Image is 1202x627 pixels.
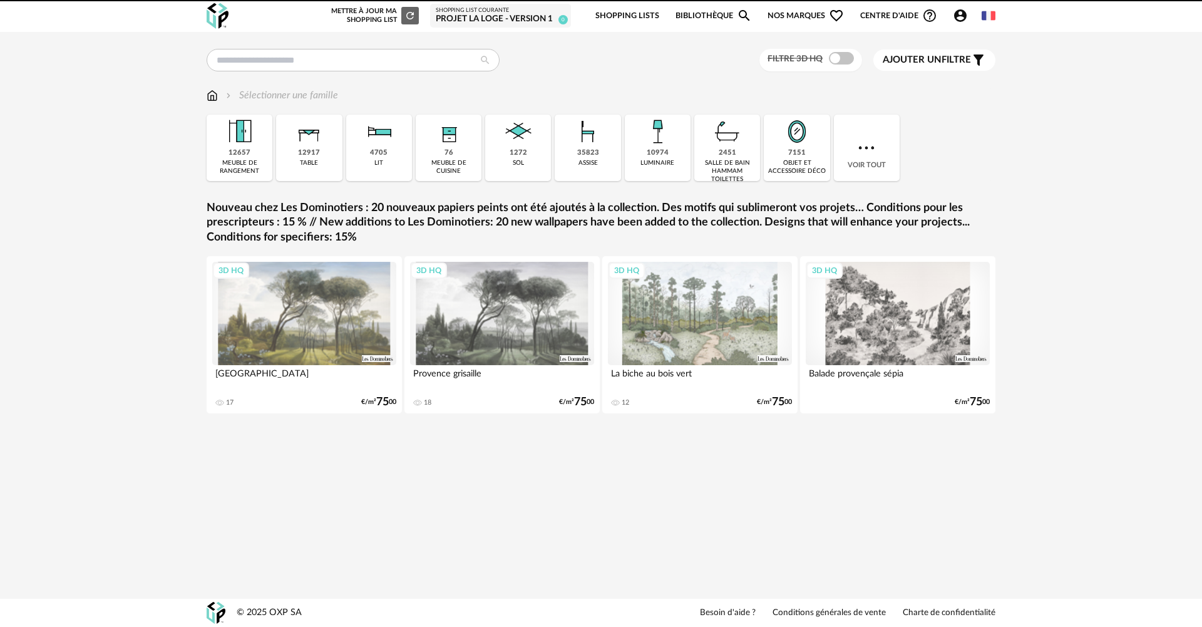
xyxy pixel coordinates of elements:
img: Luminaire.png [640,115,674,148]
div: salle de bain hammam toilettes [698,159,756,184]
div: table [300,159,318,167]
div: luminaire [640,159,674,167]
span: Filtre 3D HQ [768,54,823,63]
div: €/m² 00 [361,398,396,407]
div: €/m² 00 [757,398,792,407]
a: Shopping List courante Projet La Loge - Version 1 0 [436,7,565,25]
div: 35823 [577,148,599,158]
img: svg+xml;base64,PHN2ZyB3aWR0aD0iMTYiIGhlaWdodD0iMTciIHZpZXdCb3g9IjAgMCAxNiAxNyIgZmlsbD0ibm9uZSIgeG... [207,88,218,103]
img: svg+xml;base64,PHN2ZyB3aWR0aD0iMTYiIGhlaWdodD0iMTYiIHZpZXdCb3g9IjAgMCAxNiAxNiIgZmlsbD0ibm9uZSIgeG... [223,88,234,103]
img: more.7b13dc1.svg [855,137,878,159]
div: lit [374,159,383,167]
div: Mettre à jour ma Shopping List [329,7,419,24]
span: Ajouter un [883,55,942,65]
a: 3D HQ Balade provençale sépia €/m²7500 [800,256,995,413]
div: 18 [424,398,431,407]
span: Account Circle icon [953,8,968,23]
div: €/m² 00 [559,398,594,407]
div: meuble de rangement [210,159,269,175]
img: OXP [207,602,225,624]
img: Meuble%20de%20rangement.png [223,115,257,148]
span: Account Circle icon [953,8,973,23]
div: €/m² 00 [955,398,990,407]
img: fr [982,9,995,23]
div: assise [578,159,598,167]
a: BibliothèqueMagnify icon [675,1,752,31]
span: 75 [376,398,389,407]
span: Filter icon [971,53,986,68]
div: [GEOGRAPHIC_DATA] [212,365,396,390]
div: Provence grisaille [410,365,594,390]
span: Heart Outline icon [829,8,844,23]
img: Rangement.png [432,115,466,148]
div: Balade provençale sépia [806,365,990,390]
div: 3D HQ [411,262,447,279]
a: 3D HQ [GEOGRAPHIC_DATA] 17 €/m²7500 [207,256,402,413]
span: Magnify icon [737,8,752,23]
img: Assise.png [571,115,605,148]
span: 75 [574,398,587,407]
span: Help Circle Outline icon [922,8,937,23]
div: 7151 [788,148,806,158]
a: Besoin d'aide ? [700,608,756,619]
img: Literie.png [362,115,396,148]
a: Nouveau chez Les Dominotiers : 20 nouveaux papiers peints ont été ajoutés à la collection. Des mo... [207,201,995,245]
img: Miroir.png [780,115,814,148]
div: 2451 [719,148,736,158]
div: meuble de cuisine [419,159,478,175]
div: Projet La Loge - Version 1 [436,14,565,25]
div: © 2025 OXP SA [237,607,302,619]
span: 75 [772,398,784,407]
button: Ajouter unfiltre Filter icon [873,49,995,71]
div: 1272 [510,148,527,158]
a: Charte de confidentialité [903,608,995,619]
div: objet et accessoire déco [768,159,826,175]
img: OXP [207,3,229,29]
div: 12 [622,398,629,407]
a: Conditions générales de vente [773,608,886,619]
a: 3D HQ La biche au bois vert 12 €/m²7500 [602,256,798,413]
a: Shopping Lists [595,1,659,31]
div: sol [513,159,524,167]
span: Centre d'aideHelp Circle Outline icon [860,8,937,23]
span: 0 [558,15,568,24]
img: Salle%20de%20bain.png [711,115,744,148]
span: Nos marques [768,1,844,31]
div: 12917 [298,148,320,158]
div: 76 [444,148,453,158]
div: 3D HQ [806,262,843,279]
div: La biche au bois vert [608,365,792,390]
div: 3D HQ [609,262,645,279]
div: 17 [226,398,234,407]
div: Voir tout [834,115,900,181]
div: 10974 [647,148,669,158]
img: Table.png [292,115,326,148]
span: Refresh icon [404,12,416,19]
a: 3D HQ Provence grisaille 18 €/m²7500 [404,256,600,413]
div: 3D HQ [213,262,249,279]
span: filtre [883,54,971,66]
div: 12657 [229,148,250,158]
div: 4705 [370,148,388,158]
div: Shopping List courante [436,7,565,14]
img: Sol.png [501,115,535,148]
div: Sélectionner une famille [223,88,338,103]
span: 75 [970,398,982,407]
